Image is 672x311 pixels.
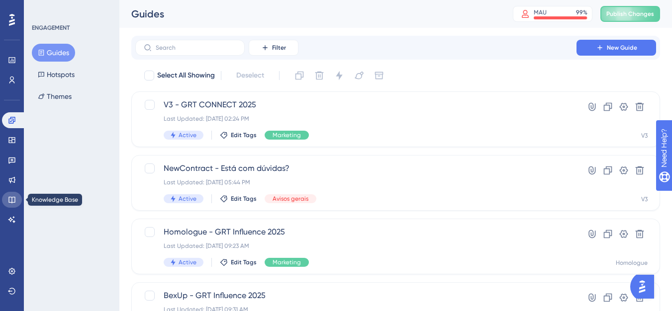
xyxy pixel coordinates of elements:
div: Last Updated: [DATE] 05:44 PM [164,178,548,186]
button: Themes [32,87,78,105]
span: Avisos gerais [273,195,308,203]
div: Homologue [616,259,648,267]
span: BexUp - GRT Influence 2025 [164,290,548,302]
button: Guides [32,44,75,62]
input: Search [156,44,236,51]
span: Edit Tags [231,258,257,266]
span: Active [179,131,196,139]
span: Active [179,258,196,266]
span: V3 - GRT CONNECT 2025 [164,99,548,111]
span: Active [179,195,196,203]
span: Select All Showing [157,70,215,81]
div: MAU [534,8,547,16]
button: Edit Tags [220,258,257,266]
div: 99 % [576,8,587,16]
span: Edit Tags [231,131,257,139]
span: Marketing [273,258,301,266]
div: Last Updated: [DATE] 02:24 PM [164,115,548,123]
div: Guides [131,7,488,21]
span: Deselect [236,70,264,81]
div: V3 [641,195,648,203]
span: Homologue - GRT Influence 2025 [164,226,548,238]
iframe: UserGuiding AI Assistant Launcher [630,272,660,302]
button: Deselect [227,67,273,84]
button: Publish Changes [600,6,660,22]
span: New Guide [607,44,637,52]
button: Hotspots [32,66,81,83]
div: V3 [641,132,648,140]
span: NewContract - Está com dúvidas? [164,162,548,174]
button: Filter [249,40,298,56]
div: Last Updated: [DATE] 09:23 AM [164,242,548,250]
div: ENGAGEMENT [32,24,70,32]
span: Filter [272,44,286,52]
button: Edit Tags [220,195,257,203]
span: Edit Tags [231,195,257,203]
button: New Guide [576,40,656,56]
button: Edit Tags [220,131,257,139]
span: Marketing [273,131,301,139]
span: Need Help? [23,2,62,14]
span: Publish Changes [606,10,654,18]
